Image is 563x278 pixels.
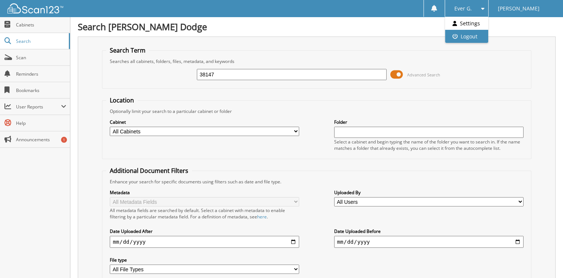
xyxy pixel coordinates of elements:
[407,72,440,78] span: Advanced Search
[16,54,66,61] span: Scan
[16,71,66,77] span: Reminders
[16,136,66,143] span: Announcements
[498,6,540,11] span: [PERSON_NAME]
[106,108,527,114] div: Optionally limit your search to a particular cabinet or folder
[334,228,524,234] label: Date Uploaded Before
[106,58,527,64] div: Searches all cabinets, folders, files, metadata, and keywords
[454,6,472,11] span: Ever G.
[334,189,524,196] label: Uploaded By
[334,119,524,125] label: Folder
[106,167,192,175] legend: Additional Document Filters
[110,189,299,196] label: Metadata
[16,104,61,110] span: User Reports
[445,17,488,30] a: Settings
[110,119,299,125] label: Cabinet
[526,242,563,278] iframe: Chat Widget
[78,20,556,33] h1: Search [PERSON_NAME] Dodge
[334,139,524,151] div: Select a cabinet and begin typing the name of the folder you want to search in. If the name match...
[16,38,65,44] span: Search
[110,228,299,234] label: Date Uploaded After
[16,87,66,94] span: Bookmarks
[16,120,66,126] span: Help
[61,137,67,143] div: 1
[110,257,299,263] label: File type
[106,179,527,185] div: Enhance your search for specific documents using filters such as date and file type.
[445,30,488,43] a: Logout
[7,3,63,13] img: scan123-logo-white.svg
[106,96,138,104] legend: Location
[110,236,299,248] input: start
[257,214,267,220] a: here
[334,236,524,248] input: end
[110,207,299,220] div: All metadata fields are searched by default. Select a cabinet with metadata to enable filtering b...
[16,22,66,28] span: Cabinets
[106,46,149,54] legend: Search Term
